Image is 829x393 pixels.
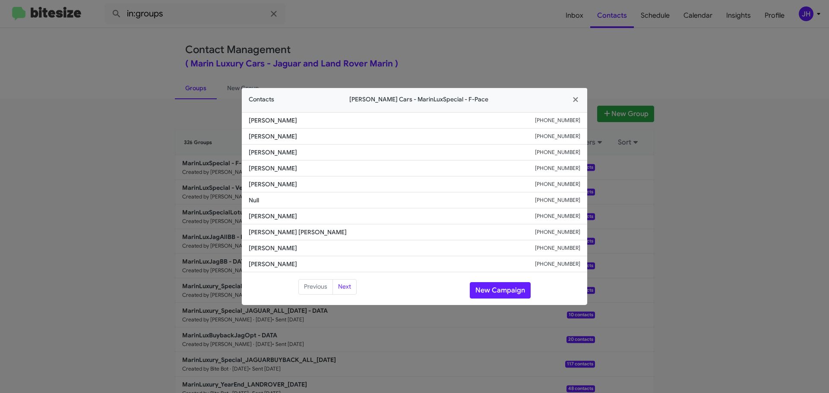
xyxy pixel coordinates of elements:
span: [PERSON_NAME] [249,180,535,189]
small: [PHONE_NUMBER] [535,164,580,173]
span: [PERSON_NAME] [249,148,535,157]
span: Contacts [249,95,274,104]
span: [PERSON_NAME] [249,212,535,220]
span: [PERSON_NAME] [249,244,535,252]
span: [PERSON_NAME] [249,260,535,268]
small: [PHONE_NUMBER] [535,244,580,252]
span: [PERSON_NAME] [249,132,535,141]
small: [PHONE_NUMBER] [535,212,580,220]
small: [PHONE_NUMBER] [535,132,580,141]
small: [PHONE_NUMBER] [535,180,580,189]
small: [PHONE_NUMBER] [535,148,580,157]
small: [PHONE_NUMBER] [535,228,580,236]
button: Next [332,279,357,295]
span: Null [249,196,535,204]
button: New Campaign [470,282,531,299]
small: [PHONE_NUMBER] [535,260,580,268]
small: [PHONE_NUMBER] [535,196,580,204]
span: [PERSON_NAME] [249,116,535,125]
span: [PERSON_NAME] [PERSON_NAME] [249,228,535,236]
small: [PHONE_NUMBER] [535,116,580,125]
span: [PERSON_NAME] [249,164,535,173]
span: [PERSON_NAME] Cars - MarinLuxSpecial - F-Pace [274,95,564,104]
